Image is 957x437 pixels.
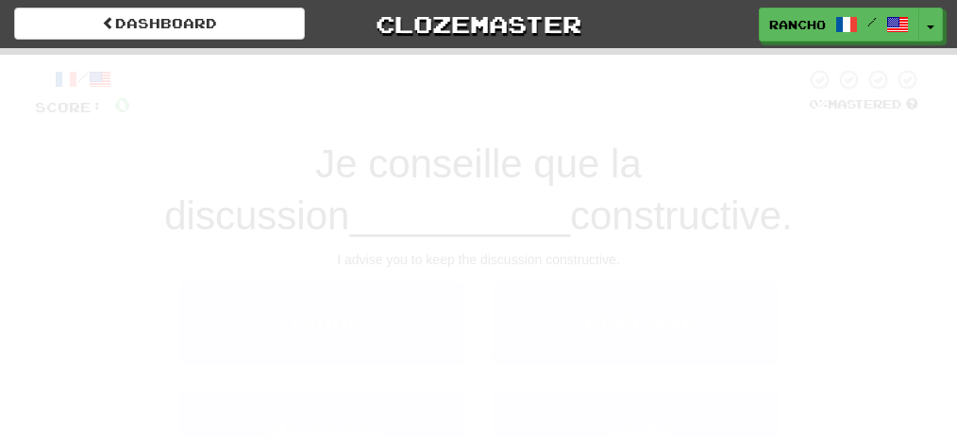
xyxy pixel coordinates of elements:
[553,50,569,73] span: 0
[349,193,570,238] span: __________
[14,8,305,40] a: Dashboard
[164,142,642,238] span: Je conseille que la discussion
[289,50,305,73] span: 0
[574,320,585,335] small: 2 .
[809,96,828,111] span: 0 %
[35,250,922,269] div: I advise you to keep the discussion constructive.
[388,53,507,72] span: Incorrect
[759,8,919,42] a: Rancho /
[333,8,624,41] a: Clozemaster
[805,96,922,113] div: Mastered
[570,193,793,238] span: constructive.
[493,282,779,364] button: 2.établisse
[149,53,242,72] span: Correct
[652,53,718,72] span: To go
[35,99,103,115] span: Score:
[291,309,362,338] span: rende
[585,309,698,338] span: établisse
[765,50,797,73] span: 10
[769,16,826,33] span: Rancho
[867,15,877,28] span: /
[279,320,291,335] small: 1 .
[114,92,130,116] span: 0
[178,282,464,364] button: 1.rende
[35,68,130,92] div: /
